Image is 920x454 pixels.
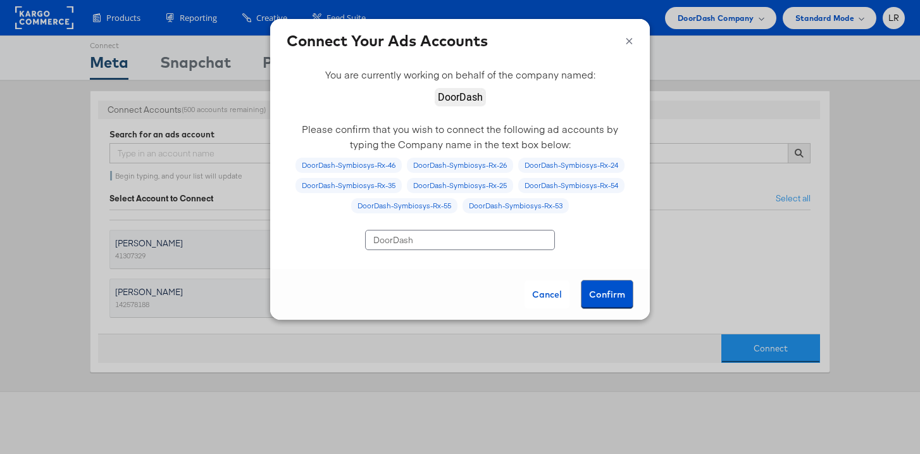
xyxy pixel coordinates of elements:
[518,178,625,193] div: DoorDash-Symbiosys-Rx-54
[295,158,402,173] div: DoorDash-Symbiosys-Rx-46
[287,122,633,152] p: Please confirm that you wish to connect the following ad accounts by typing the Company name in t...
[463,198,569,213] div: DoorDash-Symbiosys-Rx-53
[407,178,513,193] div: DoorDash-Symbiosys-Rx-25
[435,88,486,106] img: DoorDash
[407,158,513,173] div: DoorDash-Symbiosys-Rx-26
[525,281,569,308] button: Cancel
[518,158,625,173] div: DoorDash-Symbiosys-Rx-24
[581,280,633,309] button: Confirm
[351,198,457,213] div: DoorDash-Symbiosys-Rx-55
[295,178,402,193] div: DoorDash-Symbiosys-Rx-35
[287,67,633,82] p: You are currently working on behalf of the company named:
[625,30,633,49] button: ×
[365,230,555,250] input: Re type company name to confirm
[287,30,633,51] h4: Connect Your Ads Accounts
